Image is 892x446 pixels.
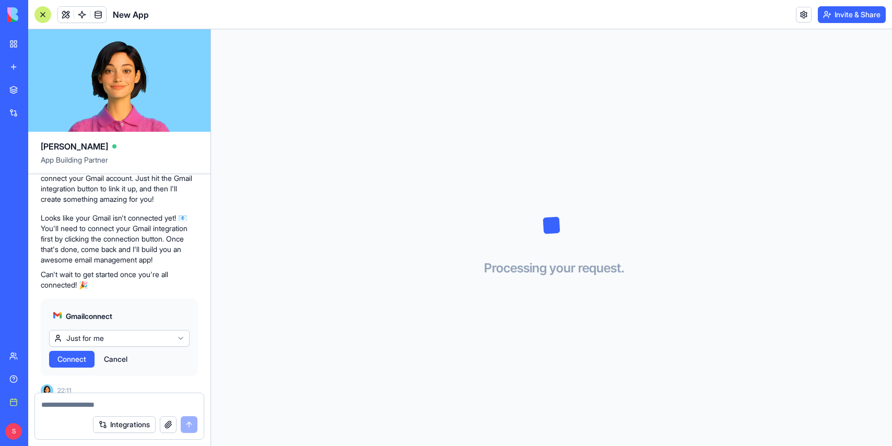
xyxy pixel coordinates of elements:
[5,423,22,440] span: S
[41,384,53,397] img: Ella_00000_wcx2te.png
[99,351,133,368] button: Cancel
[41,152,198,204] p: Before I can start crafting your email management masterpiece, you'll need to connect your Gmail ...
[41,155,198,174] span: App Building Partner
[93,416,156,433] button: Integrations
[66,311,112,322] span: Gmail connect
[113,8,149,21] h1: New App
[53,311,62,319] img: gmail
[7,7,72,22] img: logo
[57,354,86,364] span: Connect
[621,260,625,277] span: .
[49,351,95,368] button: Connect
[41,269,198,290] p: Can't wait to get started once you're all connected! 🎉
[41,213,198,265] p: Looks like your Gmail isn't connected yet! 📧 You'll need to connect your Gmail integration first ...
[818,6,886,23] button: Invite & Share
[57,386,72,395] span: 22:11
[472,260,632,277] h3: Processing your request
[41,140,108,153] span: [PERSON_NAME]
